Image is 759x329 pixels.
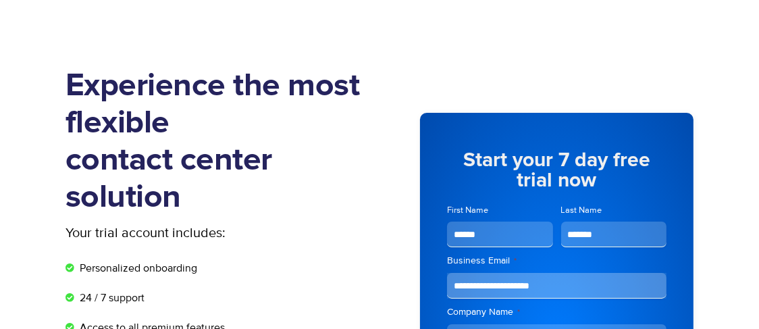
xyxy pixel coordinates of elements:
label: First Name [447,204,553,217]
span: Personalized onboarding [76,260,197,276]
h1: Experience the most flexible contact center solution [66,68,379,216]
span: 24 / 7 support [76,290,145,306]
label: Last Name [561,204,667,217]
h5: Start your 7 day free trial now [447,150,666,191]
p: Your trial account includes: [66,223,278,243]
label: Company Name [447,305,666,319]
label: Business Email [447,254,666,268]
